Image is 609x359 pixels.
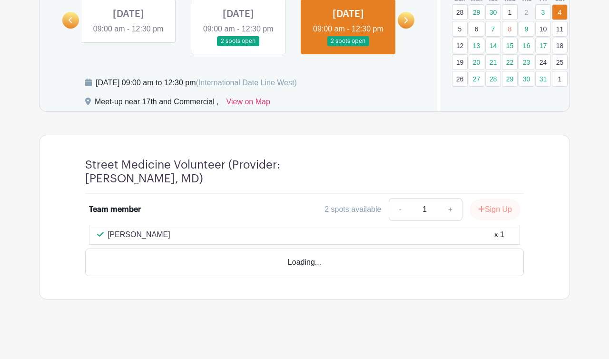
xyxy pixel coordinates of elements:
[519,5,534,20] p: 2
[324,204,381,215] div: 2 spots available
[389,198,411,221] a: -
[439,198,462,221] a: +
[535,4,551,20] a: 3
[552,38,568,53] a: 18
[535,71,551,87] a: 31
[469,21,484,37] a: 6
[552,4,568,20] a: 4
[552,54,568,70] a: 25
[502,38,518,53] a: 15
[519,54,534,70] a: 23
[519,71,534,87] a: 30
[470,199,520,219] button: Sign Up
[469,38,484,53] a: 13
[95,96,219,111] div: Meet-up near 17th and Commercial ,
[85,249,524,276] div: Loading...
[519,21,534,37] a: 9
[535,21,551,37] a: 10
[485,54,501,70] a: 21
[502,71,518,87] a: 29
[502,4,518,20] a: 1
[452,71,468,87] a: 26
[494,229,504,240] div: x 1
[485,21,501,37] a: 7
[452,38,468,53] a: 12
[502,21,518,37] a: 8
[452,4,468,20] a: 28
[485,38,501,53] a: 14
[485,71,501,87] a: 28
[535,38,551,53] a: 17
[552,21,568,37] a: 11
[519,38,534,53] a: 16
[485,4,501,20] a: 30
[226,96,270,111] a: View on Map
[535,54,551,70] a: 24
[85,158,347,186] h4: Street Medicine Volunteer (Provider: [PERSON_NAME], MD)
[469,4,484,20] a: 29
[108,229,170,240] p: [PERSON_NAME]
[469,54,484,70] a: 20
[469,71,484,87] a: 27
[502,54,518,70] a: 22
[96,77,297,89] div: [DATE] 09:00 am to 12:30 pm
[452,54,468,70] a: 19
[452,21,468,37] a: 5
[552,71,568,87] a: 1
[89,204,141,215] div: Team member
[196,79,296,87] span: (International Date Line West)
